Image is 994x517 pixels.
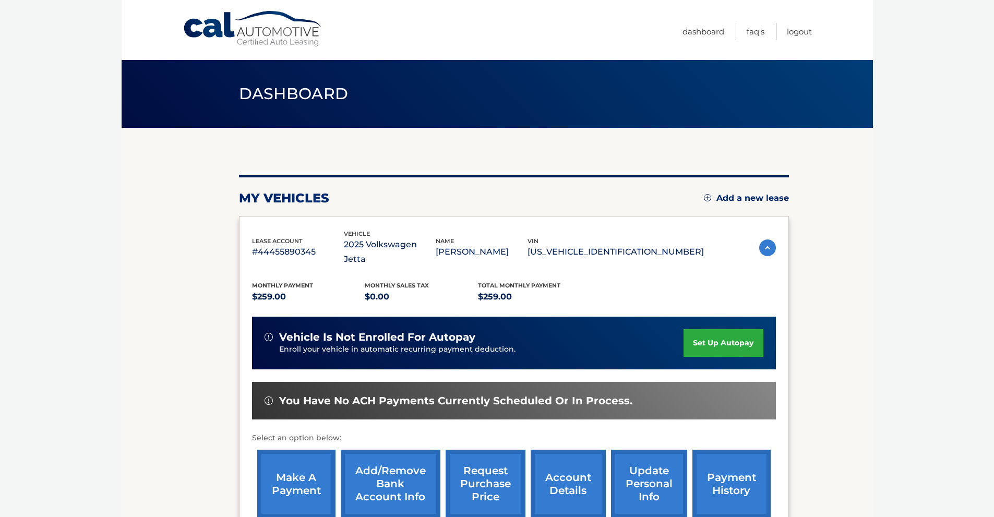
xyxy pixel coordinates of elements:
a: Logout [787,23,812,40]
span: lease account [252,237,303,245]
p: [US_VEHICLE_IDENTIFICATION_NUMBER] [528,245,704,259]
span: vin [528,237,538,245]
a: Cal Automotive [183,10,324,47]
p: 2025 Volkswagen Jetta [344,237,436,267]
p: $0.00 [365,290,478,304]
p: $259.00 [252,290,365,304]
img: add.svg [704,194,711,201]
img: alert-white.svg [265,333,273,341]
span: vehicle [344,230,370,237]
p: [PERSON_NAME] [436,245,528,259]
a: set up autopay [684,329,763,357]
img: alert-white.svg [265,396,273,405]
span: name [436,237,454,245]
span: vehicle is not enrolled for autopay [279,331,475,344]
span: Total Monthly Payment [478,282,560,289]
p: Select an option below: [252,432,776,444]
a: Dashboard [682,23,724,40]
span: You have no ACH payments currently scheduled or in process. [279,394,632,407]
p: #44455890345 [252,245,344,259]
p: Enroll your vehicle in automatic recurring payment deduction. [279,344,684,355]
span: Monthly Payment [252,282,313,289]
a: FAQ's [747,23,764,40]
a: Add a new lease [704,193,789,203]
span: Monthly sales Tax [365,282,429,289]
h2: my vehicles [239,190,329,206]
img: accordion-active.svg [759,239,776,256]
span: Dashboard [239,84,349,103]
p: $259.00 [478,290,591,304]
